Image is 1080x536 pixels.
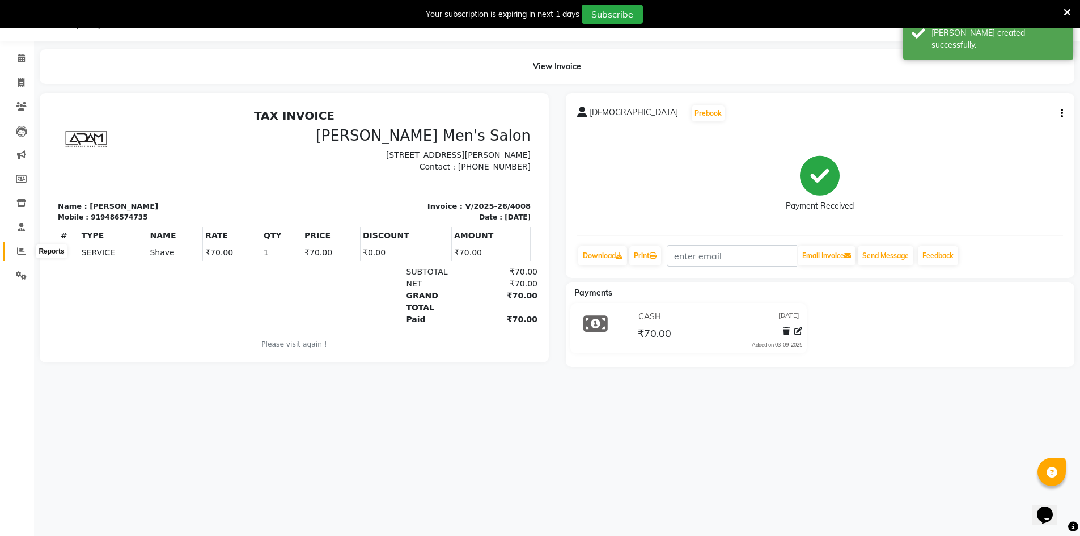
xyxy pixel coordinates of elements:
button: Send Message [858,246,913,265]
p: Contact : [PHONE_NUMBER] [250,57,480,69]
button: Email Invoice [798,246,855,265]
span: ₹70.00 [638,327,671,343]
div: ₹70.00 [417,162,486,174]
div: SUBTOTAL [348,162,417,174]
a: Feedback [918,246,958,265]
span: Payments [574,288,612,298]
td: 1 [210,140,251,157]
div: View Invoice [40,49,1074,84]
div: 919486574735 [40,108,96,118]
th: DISCOUNT [309,123,400,140]
a: Print [629,246,661,265]
h3: [PERSON_NAME] Men's Salon [250,23,480,40]
div: ₹70.00 [417,185,486,209]
div: Date : [428,108,451,118]
h2: TAX INVOICE [7,5,480,18]
div: ₹70.00 [417,174,486,185]
p: Please visit again ! [7,235,480,245]
button: Subscribe [582,5,643,24]
span: [DEMOGRAPHIC_DATA] [590,107,678,123]
div: NET [348,174,417,185]
p: Name : [PERSON_NAME] [7,96,236,108]
td: ₹70.00 [251,140,310,157]
div: [DATE] [454,108,480,118]
th: NAME [96,123,152,140]
button: Prebook [692,105,725,121]
td: 1 [7,140,28,157]
div: Reports [36,244,67,258]
div: Paid [348,209,417,221]
div: Payment Received [786,200,854,212]
p: [STREET_ADDRESS][PERSON_NAME] [250,45,480,57]
a: Download [578,246,627,265]
td: ₹0.00 [309,140,400,157]
iframe: chat widget [1032,491,1069,525]
th: RATE [152,123,210,140]
td: ₹70.00 [152,140,210,157]
div: ₹70.00 [417,209,486,221]
div: Your subscription is expiring in next 1 days [426,9,579,20]
div: Mobile : [7,108,37,118]
input: enter email [667,245,797,267]
th: # [7,123,28,140]
div: Added on 03-09-2025 [752,341,802,349]
td: ₹70.00 [400,140,479,157]
p: Invoice : V/2025-26/4008 [250,96,480,108]
div: Bill created successfully. [931,27,1065,51]
span: [DATE] [778,311,799,323]
th: AMOUNT [400,123,479,140]
span: Shave [99,142,149,154]
th: QTY [210,123,251,140]
td: SERVICE [28,140,96,157]
div: GRAND TOTAL [348,185,417,209]
th: PRICE [251,123,310,140]
th: TYPE [28,123,96,140]
span: CASH [638,311,661,323]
